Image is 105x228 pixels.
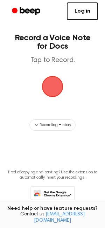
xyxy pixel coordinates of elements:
a: [EMAIL_ADDRESS][DOMAIN_NAME] [34,212,85,223]
h1: Record a Voice Note for Docs [13,34,92,50]
img: Beep Logo [42,76,63,97]
button: Recording History [29,119,76,131]
a: Log in [67,2,98,20]
p: Tired of copying and pasting? Use the extension to automatically insert your recordings. [6,170,99,180]
p: Tap to Record. [13,56,92,65]
span: Recording History [40,122,71,128]
span: Contact us [4,212,101,224]
a: Beep [7,5,47,18]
